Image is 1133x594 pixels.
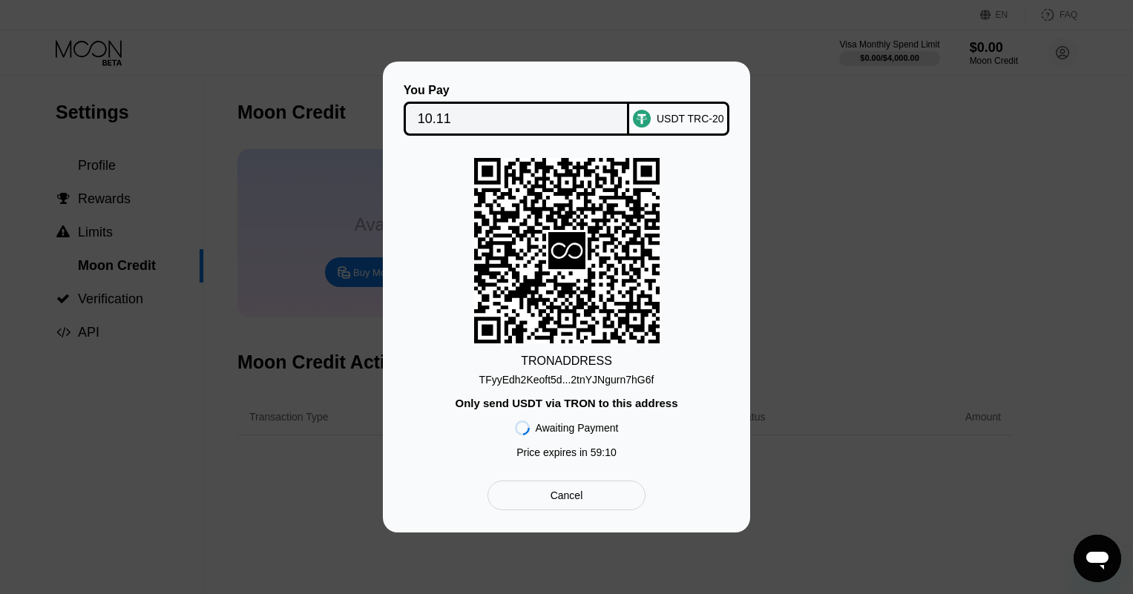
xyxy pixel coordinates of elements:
div: TFyyEdh2Keoft5d...2tnYJNgurn7hG6f [479,374,654,386]
div: You Pay [404,84,630,97]
iframe: Button to launch messaging window [1074,535,1121,582]
div: Awaiting Payment [536,422,619,434]
span: 59 : 10 [591,446,617,458]
div: USDT TRC-20 [657,113,724,125]
div: You PayUSDT TRC-20 [405,84,728,136]
div: Cancel [551,489,583,502]
div: TRON ADDRESS [521,354,612,368]
div: Only send USDT via TRON to this address [455,397,677,409]
div: Cancel [487,481,646,510]
div: TFyyEdh2Keoft5d...2tnYJNgurn7hG6f [479,368,654,386]
div: Price expires in [516,446,617,458]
